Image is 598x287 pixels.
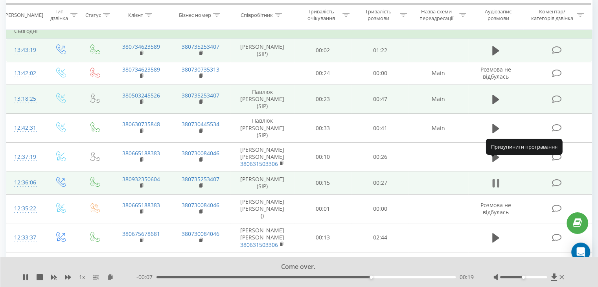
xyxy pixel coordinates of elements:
td: Main [408,85,468,114]
div: Призупинити програвання [486,139,563,155]
div: Співробітник [241,11,273,18]
div: 13:43:19 [14,42,35,58]
div: 12:33:37 [14,230,35,245]
div: Open Intercom Messenger [571,243,590,261]
a: 380503245526 [122,92,160,99]
span: 00:19 [460,273,474,281]
span: - 00:07 [136,273,156,281]
td: Сьогодні [6,23,592,39]
td: [PERSON_NAME] [PERSON_NAME] [230,223,294,252]
div: 12:35:22 [14,201,35,216]
div: 12:36:06 [14,175,35,190]
div: Коментар/категорія дзвінка [529,8,575,22]
a: 380631503306 [240,160,278,167]
td: 00:07 [294,252,351,275]
a: 380730084046 [182,149,219,157]
td: 00:01 [351,252,408,275]
div: 12:42:31 [14,120,35,136]
td: 00:41 [351,114,408,143]
td: 00:15 [294,171,351,194]
div: Come over. [77,263,512,271]
a: 380932350604 [122,175,160,183]
div: Бізнес номер [179,11,211,18]
td: Main [408,62,468,85]
div: [PERSON_NAME] [4,11,43,18]
div: 11:43:46 [14,256,35,271]
td: 00:23 [294,85,351,114]
td: [PERSON_NAME] [PERSON_NAME] () [230,194,294,223]
td: 00:02 [294,39,351,62]
td: 01:22 [351,39,408,62]
td: 00:13 [294,223,351,252]
a: 380735253407 [182,92,219,99]
a: 380675678681 [122,230,160,237]
a: 380630735848 [122,120,160,128]
div: Тривалість очікування [302,8,341,22]
td: 00:00 [351,62,408,85]
div: Тривалість розмови [359,8,398,22]
a: 380730084046 [182,230,219,237]
td: Павлюк [PERSON_NAME] (SIP) [230,114,294,143]
td: 00:33 [294,114,351,143]
td: 02:44 [351,223,408,252]
td: 00:24 [294,62,351,85]
td: [PERSON_NAME] (SIP) [230,171,294,194]
a: 380735253407 [182,43,219,50]
td: Павлюк [PERSON_NAME] (SIP) [230,85,294,114]
td: [PERSON_NAME] [PERSON_NAME] [230,142,294,171]
span: 1 x [79,273,85,281]
td: Main [408,114,468,143]
a: 380665188383 [122,201,160,209]
a: 380730084046 [182,201,219,209]
div: 12:37:19 [14,149,35,165]
td: 00:47 [351,85,408,114]
td: [PERSON_NAME] (SIP) [230,39,294,62]
div: Клієнт [128,11,143,18]
a: 380730735313 [182,66,219,73]
div: Назва схеми переадресації [416,8,457,22]
td: 00:10 [294,142,351,171]
a: 380730445534 [182,120,219,128]
td: 00:26 [351,142,408,171]
span: Розмова не відбулась [480,201,511,216]
div: Аудіозапис розмови [475,8,521,22]
span: Розмова не відбулась [480,66,511,80]
div: Accessibility label [522,276,525,279]
td: 00:01 [294,194,351,223]
div: 13:18:25 [14,91,35,107]
a: 380631503306 [240,241,278,248]
a: 380665188383 [122,149,160,157]
td: 00:00 [351,194,408,223]
a: 380735253407 [182,256,219,263]
a: 380735253407 [182,175,219,183]
td: 00:27 [351,171,408,194]
div: Accessibility label [370,276,373,279]
div: Тип дзвінка [50,8,68,22]
a: 380932350604 [122,256,160,263]
div: Статус [85,11,101,18]
td: [PERSON_NAME] (SIP) [230,252,294,275]
a: 380734623589 [122,43,160,50]
a: 380734623589 [122,66,160,73]
div: 13:42:02 [14,66,35,81]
